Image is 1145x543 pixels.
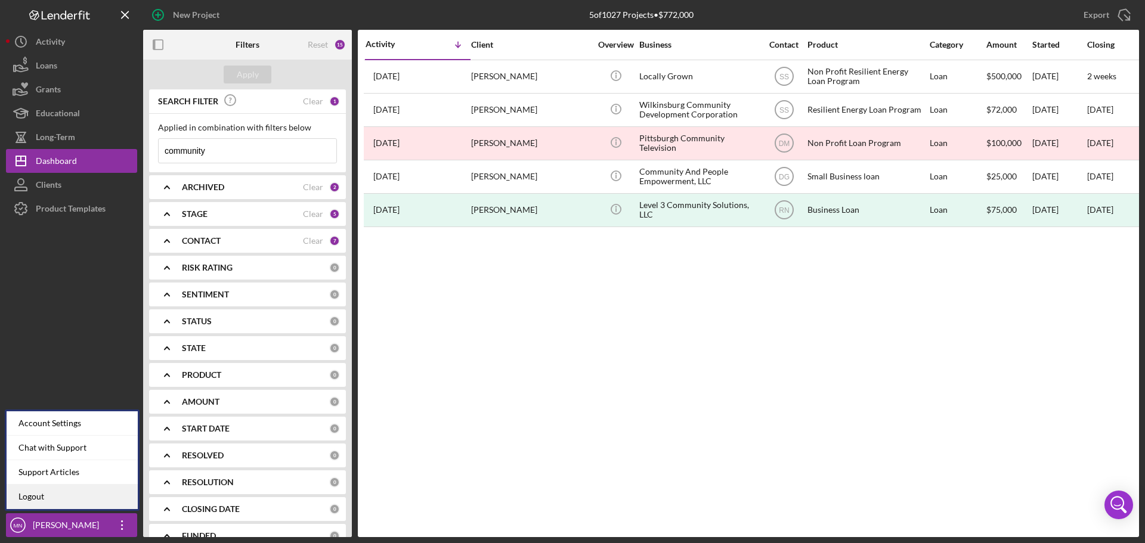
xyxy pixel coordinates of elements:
[329,262,340,273] div: 0
[1032,61,1086,92] div: [DATE]
[1032,40,1086,49] div: Started
[6,173,137,197] a: Clients
[329,530,340,541] div: 0
[6,101,137,125] button: Educational
[779,106,788,114] text: SS
[373,72,400,81] time: 2025-08-18 21:17
[807,40,927,49] div: Product
[6,149,137,173] button: Dashboard
[329,396,340,407] div: 0
[986,40,1031,49] div: Amount
[6,54,137,77] button: Loans
[807,94,927,126] div: Resilient Energy Loan Program
[778,139,790,148] text: DM
[7,460,138,485] a: Support Articles
[329,343,340,353] div: 0
[36,54,57,80] div: Loans
[329,477,340,488] div: 0
[143,3,231,27] button: New Project
[158,97,218,106] b: SEARCH FILTER
[329,423,340,434] div: 0
[36,30,65,57] div: Activity
[471,128,590,159] div: [PERSON_NAME]
[807,194,927,226] div: Business Loan
[329,235,340,246] div: 7
[986,128,1031,159] div: $100,000
[930,61,985,92] div: Loan
[807,61,927,92] div: Non Profit Resilient Energy Loan Program
[1087,71,1116,81] time: 2 weeks
[182,236,221,246] b: CONTACT
[158,123,337,132] div: Applied in combination with filters below
[779,206,789,215] text: RN
[639,128,759,159] div: Pittsburgh Community Television
[14,522,23,529] text: MN
[1032,128,1086,159] div: [DATE]
[1104,491,1133,519] div: Open Intercom Messenger
[1032,94,1086,126] div: [DATE]
[308,40,328,49] div: Reset
[1087,138,1113,148] time: [DATE]
[182,317,212,326] b: STATUS
[36,125,75,152] div: Long-Term
[366,39,418,49] div: Activity
[807,161,927,193] div: Small Business loan
[36,77,61,104] div: Grants
[471,40,590,49] div: Client
[1087,171,1113,181] time: [DATE]
[182,343,206,353] b: STATE
[182,397,219,407] b: AMOUNT
[303,209,323,219] div: Clear
[329,96,340,107] div: 1
[329,450,340,461] div: 0
[930,194,985,226] div: Loan
[182,531,216,541] b: FUNDED
[471,161,590,193] div: [PERSON_NAME]
[779,173,790,181] text: DG
[930,161,985,193] div: Loan
[182,504,240,514] b: CLOSING DATE
[373,172,400,181] time: 2024-05-01 16:00
[303,236,323,246] div: Clear
[182,290,229,299] b: SENTIMENT
[639,161,759,193] div: Community And People Empowerment, LLC
[329,370,340,380] div: 0
[303,182,323,192] div: Clear
[471,194,590,226] div: [PERSON_NAME]
[6,77,137,101] button: Grants
[36,173,61,200] div: Clients
[182,477,234,487] b: RESOLUTION
[639,61,759,92] div: Locally Grown
[1087,104,1113,114] time: [DATE]
[1084,3,1109,27] div: Export
[6,30,137,54] a: Activity
[986,94,1031,126] div: $72,000
[30,513,107,540] div: [PERSON_NAME]
[373,138,400,148] time: 2024-07-18 15:02
[182,209,208,219] b: STAGE
[593,40,638,49] div: Overview
[7,436,138,460] div: Chat with Support
[639,40,759,49] div: Business
[36,101,80,128] div: Educational
[236,40,259,49] b: Filters
[1032,194,1086,226] div: [DATE]
[930,128,985,159] div: Loan
[930,94,985,126] div: Loan
[779,73,788,81] text: SS
[182,424,230,433] b: START DATE
[6,197,137,221] a: Product Templates
[6,125,137,149] button: Long-Term
[182,263,233,272] b: RISK RATING
[237,66,259,83] div: Apply
[329,182,340,193] div: 2
[182,182,224,192] b: ARCHIVED
[986,61,1031,92] div: $500,000
[373,205,400,215] time: 2022-01-21 19:45
[639,194,759,226] div: Level 3 Community Solutions, LLC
